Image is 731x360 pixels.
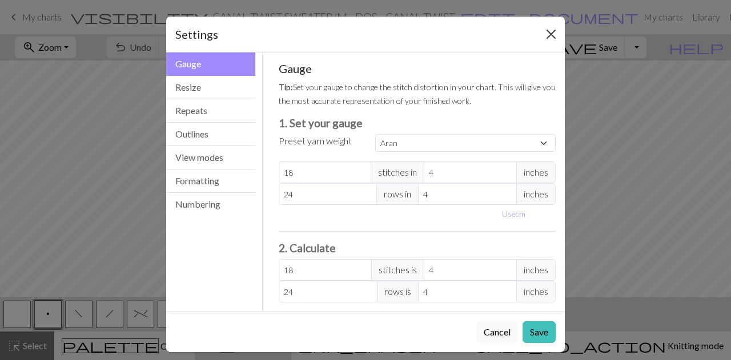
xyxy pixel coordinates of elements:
[516,259,556,281] span: inches
[166,99,255,123] button: Repeats
[516,183,556,205] span: inches
[279,82,556,106] small: Set your gauge to change the stitch distortion in your chart. This will give you the most accurat...
[279,62,556,75] h5: Gauge
[166,146,255,169] button: View modes
[279,116,556,130] h3: 1. Set your gauge
[279,82,293,92] strong: Tip:
[371,161,424,183] span: stitches in
[523,321,556,343] button: Save
[175,26,218,43] h5: Settings
[166,76,255,99] button: Resize
[476,321,518,343] button: Cancel
[516,161,556,183] span: inches
[497,205,531,223] button: Usecm
[279,134,352,148] label: Preset yarn weight
[542,25,560,43] button: Close
[166,123,255,146] button: Outlines
[377,281,419,302] span: rows is
[279,241,556,254] h3: 2. Calculate
[166,193,255,216] button: Numbering
[166,169,255,193] button: Formatting
[376,183,419,205] span: rows in
[371,259,424,281] span: stitches is
[166,52,255,76] button: Gauge
[516,281,556,302] span: inches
